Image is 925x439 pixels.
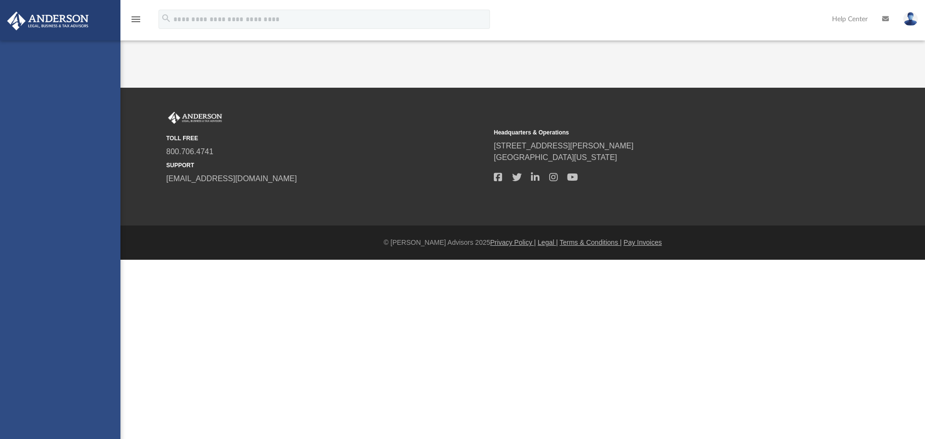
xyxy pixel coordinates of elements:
div: © [PERSON_NAME] Advisors 2025 [120,238,925,248]
a: [EMAIL_ADDRESS][DOMAIN_NAME] [166,174,297,183]
small: Headquarters & Operations [494,128,815,137]
a: Legal | [538,239,558,246]
i: search [161,13,172,24]
a: Terms & Conditions | [560,239,622,246]
a: menu [130,18,142,25]
img: User Pic [903,12,918,26]
a: [GEOGRAPHIC_DATA][US_STATE] [494,153,617,161]
a: Privacy Policy | [490,239,536,246]
img: Anderson Advisors Platinum Portal [4,12,92,30]
a: Pay Invoices [623,239,661,246]
small: TOLL FREE [166,134,487,143]
a: [STREET_ADDRESS][PERSON_NAME] [494,142,634,150]
small: SUPPORT [166,161,487,170]
img: Anderson Advisors Platinum Portal [166,112,224,124]
i: menu [130,13,142,25]
a: 800.706.4741 [166,147,213,156]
